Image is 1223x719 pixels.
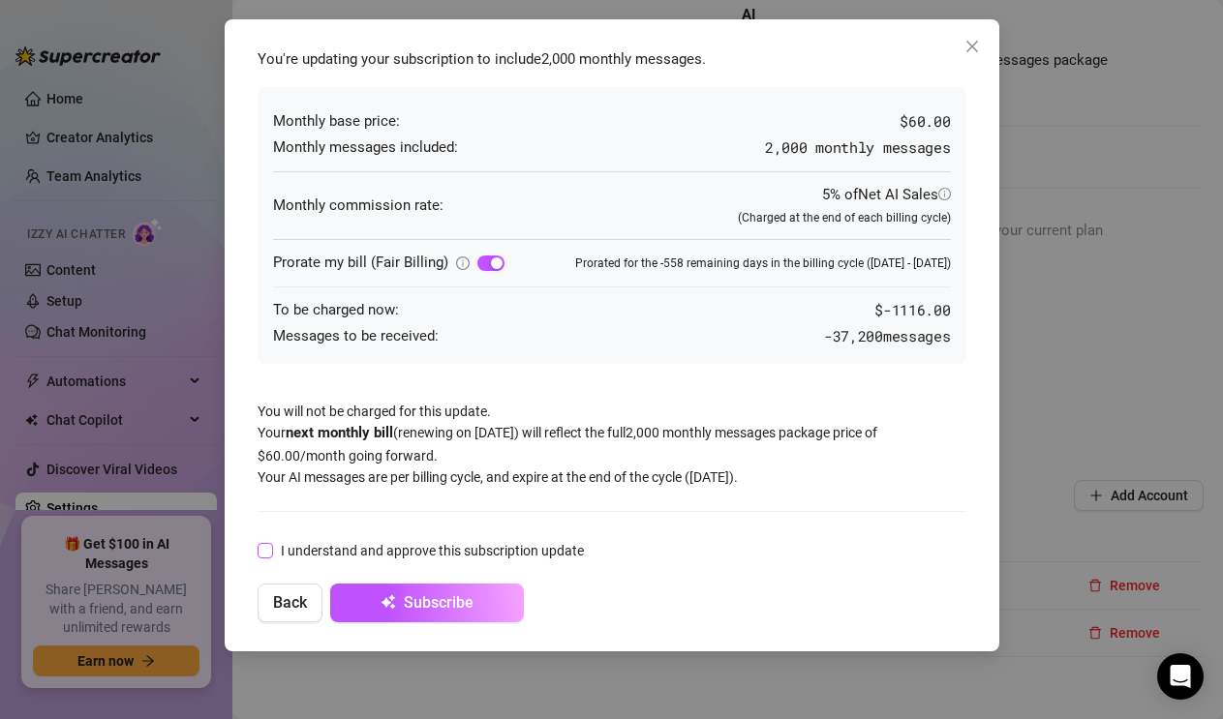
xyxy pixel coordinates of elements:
[273,325,439,348] span: Messages to be received:
[456,256,470,270] span: info-circle
[248,39,976,632] div: You will not be charged for this update. Your (renewing on [DATE] ) will reflect the full 2,000 m...
[273,593,307,612] span: Back
[824,325,951,348] span: -37,200 messages
[273,110,400,134] span: Monthly base price:
[957,39,988,54] span: Close
[330,584,524,622] button: Subscribe
[575,255,951,273] span: Prorated for the -558 remaining days in the billing cycle ([DATE] - [DATE])
[957,31,988,62] button: Close
[273,136,458,160] span: Monthly messages included:
[822,186,951,203] span: 5% of
[258,50,706,68] span: You're updating your subscription to include 2,000 monthly messages .
[964,39,980,54] span: close
[858,184,951,207] div: Net AI Sales
[900,110,950,134] span: $60.00
[874,299,950,322] span: $ -1116.00
[258,584,322,622] button: Back
[286,424,393,441] strong: next monthly bill
[273,299,399,322] span: To be charged now:
[1157,653,1204,700] div: Open Intercom Messenger
[938,188,951,200] span: info-circle
[404,593,474,612] span: Subscribe
[738,211,951,225] span: (Charged at the end of each billing cycle)
[273,195,443,218] span: Monthly commission rate:
[273,540,592,561] span: I understand and approve this subscription update
[765,137,950,157] span: 2,000 monthly messages
[273,254,448,271] span: Prorate my bill (Fair Billing)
